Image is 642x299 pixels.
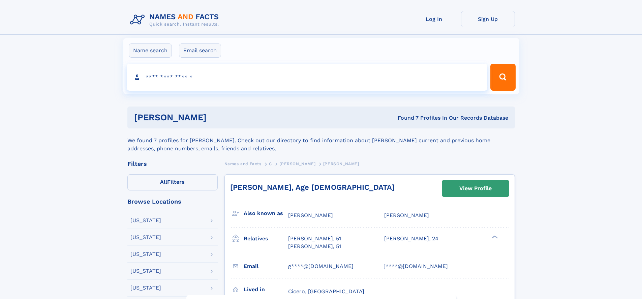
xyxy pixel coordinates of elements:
[490,235,498,239] div: ❯
[244,284,288,295] h3: Lived in
[442,180,509,197] a: View Profile
[244,261,288,272] h3: Email
[288,288,364,295] span: Cicero, [GEOGRAPHIC_DATA]
[224,159,262,168] a: Names and Facts
[127,64,488,91] input: search input
[130,268,161,274] div: [US_STATE]
[459,181,492,196] div: View Profile
[129,43,172,58] label: Name search
[288,235,341,242] a: [PERSON_NAME], 51
[127,161,218,167] div: Filters
[130,235,161,240] div: [US_STATE]
[490,64,515,91] button: Search Button
[127,128,515,153] div: We found 7 profiles for [PERSON_NAME]. Check out our directory to find information about [PERSON_...
[244,208,288,219] h3: Also known as
[323,161,359,166] span: [PERSON_NAME]
[134,113,302,122] h1: [PERSON_NAME]
[269,159,272,168] a: C
[127,199,218,205] div: Browse Locations
[269,161,272,166] span: C
[130,218,161,223] div: [US_STATE]
[288,243,341,250] a: [PERSON_NAME], 51
[279,159,315,168] a: [PERSON_NAME]
[179,43,221,58] label: Email search
[279,161,315,166] span: [PERSON_NAME]
[127,174,218,190] label: Filters
[230,183,395,191] a: [PERSON_NAME], Age [DEMOGRAPHIC_DATA]
[407,11,461,27] a: Log In
[127,11,224,29] img: Logo Names and Facts
[130,285,161,291] div: [US_STATE]
[384,235,438,242] a: [PERSON_NAME], 24
[384,212,429,218] span: [PERSON_NAME]
[160,179,167,185] span: All
[130,251,161,257] div: [US_STATE]
[288,212,333,218] span: [PERSON_NAME]
[302,114,508,122] div: Found 7 Profiles In Our Records Database
[461,11,515,27] a: Sign Up
[244,233,288,244] h3: Relatives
